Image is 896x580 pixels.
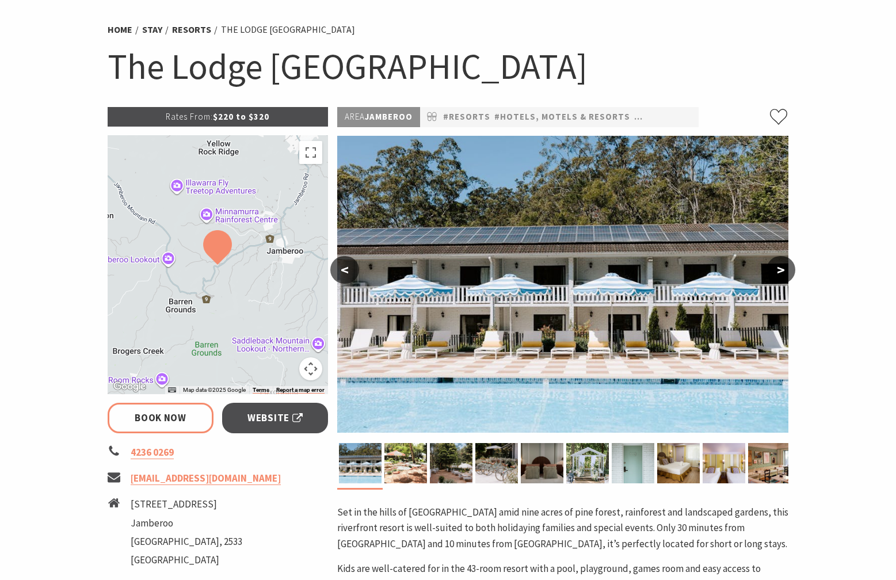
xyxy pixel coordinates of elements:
img: Umbrellas, deck chairs and the pool [339,443,382,483]
a: Open this area in Google Maps (opens a new window) [110,379,148,394]
img: Aqua bikes lined up surrounded by garden [475,443,518,483]
img: Umbrellas, deck chairs and the pool [337,136,788,433]
img: outdoor restaurant with umbrellas and tables [384,443,427,483]
img: Room [612,443,654,483]
li: The Lodge [GEOGRAPHIC_DATA] [221,22,355,37]
button: > [767,256,795,284]
a: Book Now [108,403,214,433]
a: #Hotels, Motels & Resorts [494,110,630,124]
a: Resorts [172,24,211,36]
p: Set in the hills of [GEOGRAPHIC_DATA] amid nine acres of pine forest, rainforest and landscaped g... [337,505,788,552]
img: photo of the tree cathedral with florals and drapery [566,443,609,483]
a: #Retreat & Lodges [634,110,726,124]
span: Website [247,410,303,426]
button: Toggle fullscreen view [299,141,322,164]
button: Keyboard shortcuts [168,386,176,394]
a: Report a map error [276,387,325,394]
button: Map camera controls [299,357,322,380]
a: Terms [253,387,269,394]
a: Home [108,24,132,36]
h1: The Lodge [GEOGRAPHIC_DATA] [108,43,789,90]
li: [STREET_ADDRESS] [131,497,242,512]
a: Stay [142,24,162,36]
p: Jamberoo [337,107,420,127]
img: inside one of the twin double rooms [703,443,745,483]
p: $220 to $320 [108,107,329,127]
li: [GEOGRAPHIC_DATA] [131,552,242,568]
img: wedding garden with umbrellas, chairs and a bar [430,443,472,483]
img: Inside the restaurant [748,443,791,483]
a: 4236 0269 [131,446,174,459]
li: Jamberoo [131,516,242,531]
a: #Resorts [443,110,490,124]
img: yellow and lilac colour-way for king bedroom [657,443,700,483]
a: Website [222,403,329,433]
li: [GEOGRAPHIC_DATA], 2533 [131,534,242,550]
span: Map data ©2025 Google [183,387,246,393]
a: [EMAIL_ADDRESS][DOMAIN_NAME] [131,472,281,485]
img: Google [110,379,148,394]
span: Rates From: [166,111,213,122]
img: Hotel room with pillows, bed, stripes on the wall and bespoke light fixtures. [521,443,563,483]
span: Area [345,111,365,122]
button: < [330,256,359,284]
